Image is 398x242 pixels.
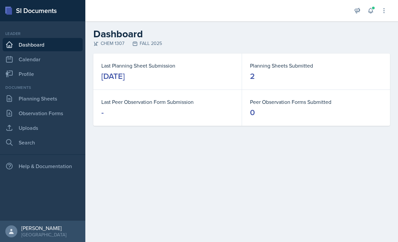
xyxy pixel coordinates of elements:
h2: Dashboard [93,28,390,40]
a: Profile [3,67,83,81]
dt: Last Planning Sheet Submission [101,62,234,70]
a: Uploads [3,121,83,134]
a: Calendar [3,53,83,66]
a: Planning Sheets [3,92,83,105]
div: [GEOGRAPHIC_DATA] [21,231,66,238]
div: 2 [250,71,255,82]
div: - [101,107,104,118]
div: [PERSON_NAME] [21,225,66,231]
div: Documents [3,85,83,91]
div: CHEM 1307 FALL 2025 [93,40,390,47]
div: Help & Documentation [3,159,83,173]
dt: Last Peer Observation Form Submission [101,98,234,106]
a: Observation Forms [3,107,83,120]
a: Search [3,136,83,149]
a: Dashboard [3,38,83,51]
div: Leader [3,31,83,37]
dt: Peer Observation Forms Submitted [250,98,382,106]
div: 0 [250,107,255,118]
dt: Planning Sheets Submitted [250,62,382,70]
div: [DATE] [101,71,125,82]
